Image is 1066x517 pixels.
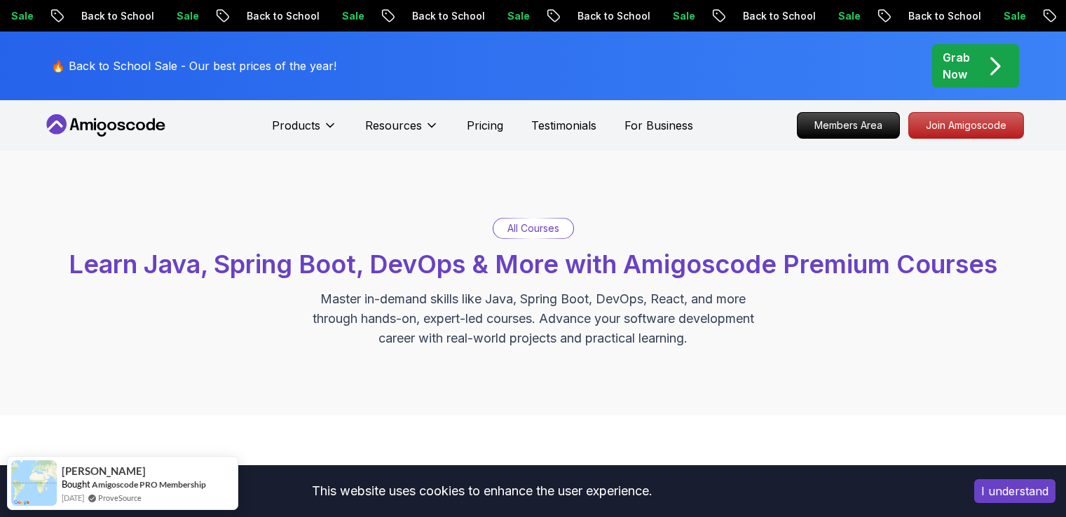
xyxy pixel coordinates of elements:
a: For Business [624,117,693,134]
p: Members Area [798,113,899,138]
span: Bought [62,478,90,490]
p: Sale [990,9,1035,23]
p: Resources [365,117,422,134]
p: Back to School [233,9,329,23]
p: Products [272,117,320,134]
a: Join Amigoscode [908,112,1024,139]
p: Sale [660,9,704,23]
p: Sale [494,9,539,23]
p: Back to School [564,9,660,23]
p: Master in-demand skills like Java, Spring Boot, DevOps, React, and more through hands-on, expert-... [298,289,769,348]
a: Pricing [467,117,503,134]
img: provesource social proof notification image [11,460,57,506]
p: Sale [825,9,870,23]
p: Back to School [68,9,163,23]
p: Back to School [730,9,825,23]
a: Members Area [797,112,900,139]
p: Sale [329,9,374,23]
p: Join Amigoscode [909,113,1023,138]
button: Products [272,117,337,145]
a: Testimonials [531,117,596,134]
p: Sale [163,9,208,23]
p: Back to School [399,9,494,23]
p: All Courses [507,221,559,235]
button: Accept cookies [974,479,1055,503]
span: [PERSON_NAME] [62,465,146,477]
button: Resources [365,117,439,145]
p: Back to School [895,9,990,23]
p: Grab Now [943,49,970,83]
p: 🔥 Back to School Sale - Our best prices of the year! [51,57,336,74]
a: Amigoscode PRO Membership [92,478,206,490]
div: This website uses cookies to enhance the user experience. [11,476,953,506]
span: Learn Java, Spring Boot, DevOps & More with Amigoscode Premium Courses [69,249,997,280]
a: ProveSource [98,492,142,504]
span: [DATE] [62,492,84,504]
